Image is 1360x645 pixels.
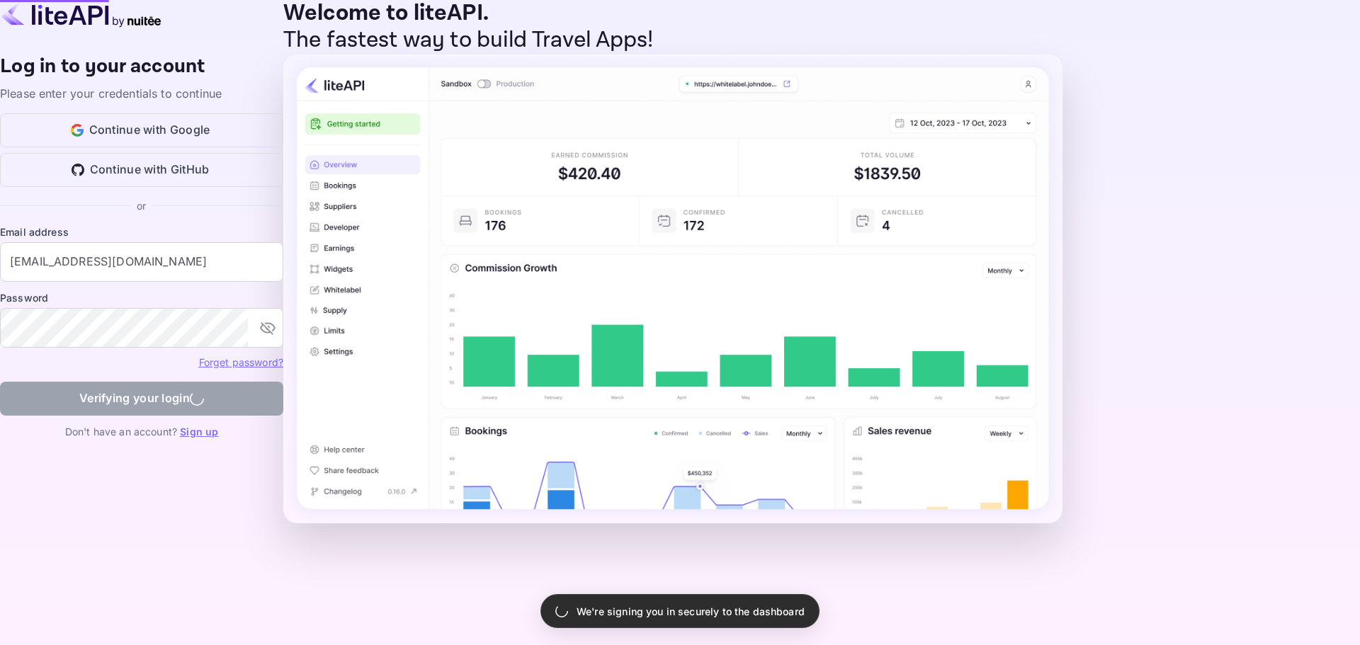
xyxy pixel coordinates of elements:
a: Forget password? [199,356,283,368]
p: or [137,198,146,213]
button: toggle password visibility [254,314,282,342]
a: Sign up [180,426,218,438]
a: Forget password? [199,355,283,369]
img: liteAPI Dashboard Preview [283,55,1062,523]
p: We're signing you in securely to the dashboard [577,604,805,619]
p: The fastest way to build Travel Apps! [283,27,1062,54]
